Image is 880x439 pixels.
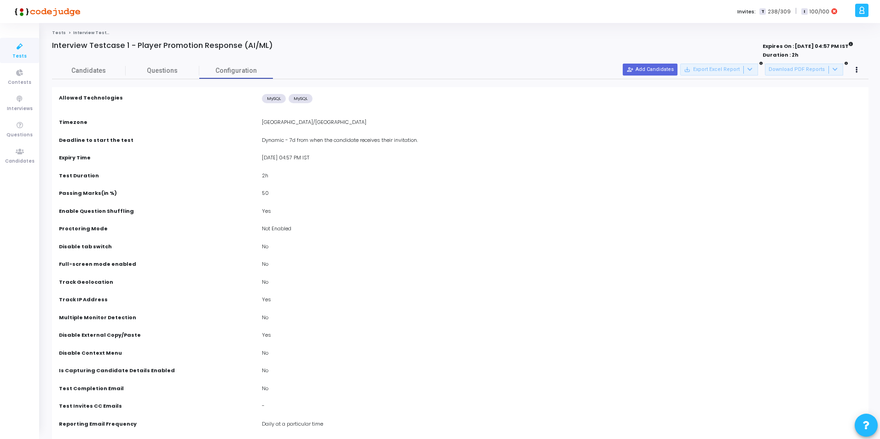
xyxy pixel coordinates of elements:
[59,118,87,126] label: Timezone
[8,79,31,87] span: Contests
[257,189,866,199] div: 50
[257,331,866,341] div: Yes
[59,154,91,162] label: Expiry Time
[257,367,866,377] div: No
[257,278,866,288] div: No
[59,349,122,357] label: Disable Context Menu
[257,314,866,324] div: No
[684,66,690,73] mat-icon: save_alt
[765,64,843,76] button: Download PDF Reports
[59,207,134,215] label: Enable Question Shuffling
[737,8,756,16] label: Invites:
[59,385,124,392] label: Test Completion Email
[262,94,286,103] div: MySQL
[257,420,866,430] div: Daily at a particular time
[59,420,137,428] label: Reporting Email Frequency
[763,40,853,50] strong: Expires On : [DATE] 04:57 PM IST
[763,51,799,59] strong: Duration : 2h
[257,136,866,146] div: Dynamic - 7d from when the candidate receives their invitation.
[257,118,866,129] div: [GEOGRAPHIC_DATA]/[GEOGRAPHIC_DATA]
[257,154,866,164] div: [DATE] 04:57 PM IST
[257,225,866,235] div: Not Enabled
[12,2,81,21] img: logo
[627,66,633,73] mat-icon: person_add_alt
[59,278,113,286] label: Track Geolocation
[59,136,133,144] label: Deadline to start the test
[215,66,257,76] span: Configuration
[52,66,126,76] span: Candidates
[262,402,862,410] div: -
[59,94,123,102] label: Allowed Technologies
[623,64,677,76] button: Add Candidates
[59,260,136,268] label: Full-screen mode enabled
[59,367,175,375] label: Is Capturing Candidate Details Enabled
[59,331,141,339] label: Disable External Copy/Paste
[7,105,33,113] span: Interviews
[59,402,122,410] label: Test Invites CC Emails
[59,172,99,180] label: Test Duration
[257,260,866,270] div: No
[257,172,866,182] div: 2h
[768,8,791,16] span: 238/309
[759,8,765,15] span: T
[59,189,117,197] label: Passing Marks(in %)
[5,158,35,165] span: Candidates
[126,66,199,76] span: Questions
[12,53,27,60] span: Tests
[59,225,108,233] label: Proctoring Mode
[257,207,866,217] div: Yes
[289,94,313,103] div: MySQL
[73,30,206,35] span: Interview Testcase 1 - Player Promotion Response (AI/ML)
[257,349,866,359] div: No
[801,8,807,15] span: I
[257,385,866,395] div: No
[257,243,866,253] div: No
[52,30,868,36] nav: breadcrumb
[257,296,866,306] div: Yes
[59,243,112,251] label: Disable tab switch
[680,64,758,76] button: Export Excel Report
[52,30,66,35] a: Tests
[52,41,273,50] h4: Interview Testcase 1 - Player Promotion Response (AI/ML)
[6,131,33,139] span: Questions
[59,296,108,304] label: Track IP Address
[810,8,829,16] span: 100/100
[59,314,136,322] label: Multiple Monitor Detection
[795,6,797,16] span: |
